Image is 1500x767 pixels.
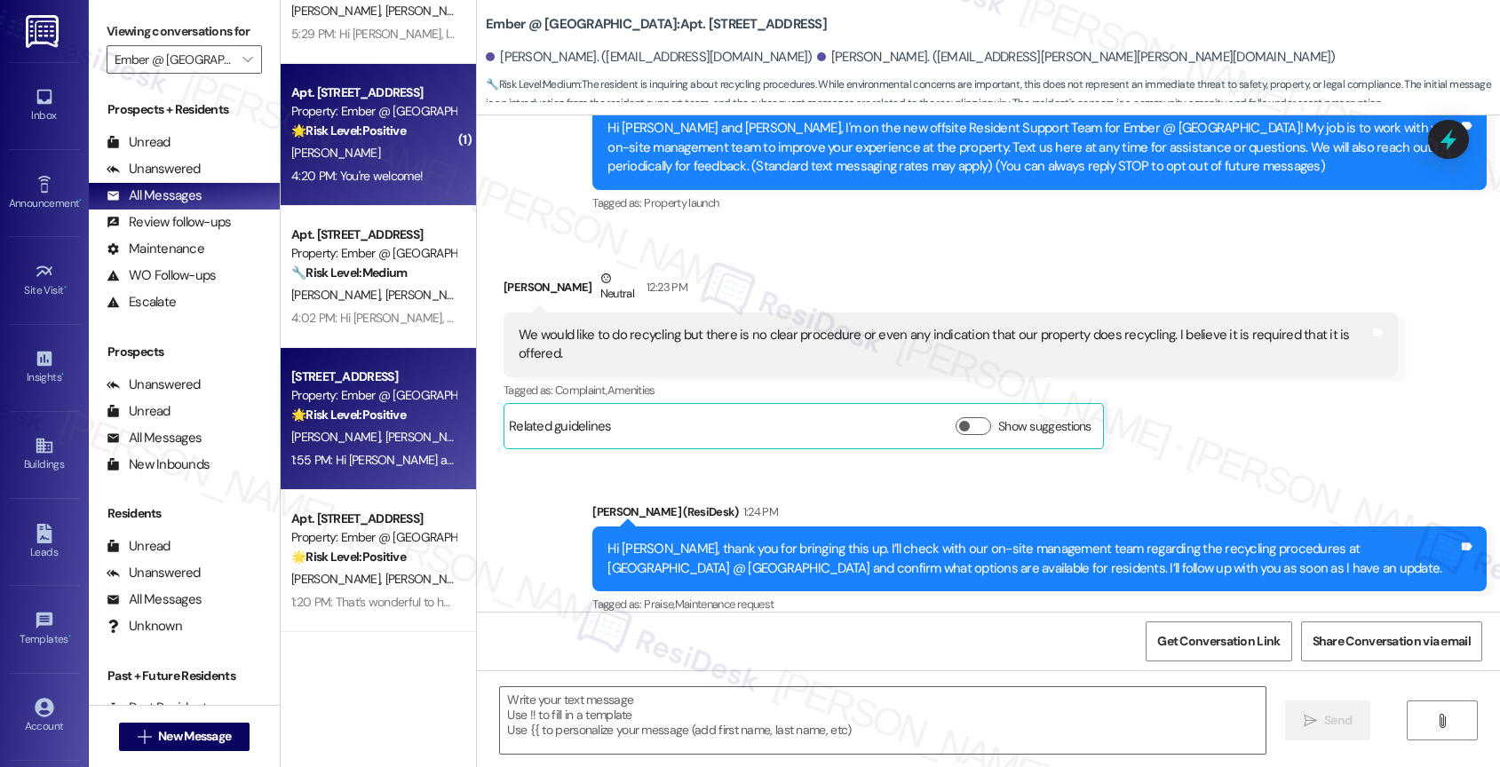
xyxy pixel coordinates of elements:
[644,597,674,612] span: Praise ,
[107,699,214,717] div: Past Residents
[158,727,231,746] span: New Message
[291,145,380,161] span: [PERSON_NAME]
[592,502,1487,527] div: [PERSON_NAME] (ResiDesk)
[107,213,231,232] div: Review follow-ups
[607,383,655,398] span: Amenities
[9,431,80,478] a: Buildings
[107,429,202,447] div: All Messages
[291,123,406,138] strong: 🌟 Risk Level: Positive
[242,52,252,67] i: 
[1304,714,1317,728] i: 
[519,326,1369,364] div: We would like to do recycling but there is no clear procedure or even any indication that our pro...
[291,386,456,405] div: Property: Ember @ [GEOGRAPHIC_DATA]
[291,26,1491,42] div: 5:29 PM: Hi [PERSON_NAME], I’ve been advised by our on-site management team that they are already...
[9,344,80,391] a: Insights •
[115,45,234,74] input: All communities
[9,518,80,566] a: Leads
[291,528,456,547] div: Property: Ember @ [GEOGRAPHIC_DATA]
[79,194,82,207] span: •
[644,195,718,210] span: Property launch
[107,617,182,636] div: Unknown
[9,605,80,653] a: Templates •
[291,571,385,587] span: [PERSON_NAME]
[291,244,456,263] div: Property: Ember @ [GEOGRAPHIC_DATA]
[64,281,67,294] span: •
[291,594,1214,610] div: 1:20 PM: That’s wonderful to hear, [PERSON_NAME]! We’re so glad you’re happy with everything. Ple...
[1146,621,1291,661] button: Get Conversation Link
[9,257,80,304] a: Site Visit •
[26,15,62,48] img: ResiDesk Logo
[597,269,638,306] div: Neutral
[509,417,612,443] div: Related guidelines
[504,269,1398,312] div: [PERSON_NAME]
[607,540,1458,578] div: Hi [PERSON_NAME], thank you for bringing this up. I’ll check with our on-site management team reg...
[642,278,687,297] div: 12:23 PM
[817,48,1336,67] div: [PERSON_NAME]. ([EMAIL_ADDRESS][PERSON_NAME][PERSON_NAME][DOMAIN_NAME])
[107,376,201,394] div: Unanswered
[89,100,280,119] div: Prospects + Residents
[1157,632,1280,651] span: Get Conversation Link
[1313,632,1471,651] span: Share Conversation via email
[504,377,1398,403] div: Tagged as:
[107,266,216,285] div: WO Follow-ups
[739,502,778,521] div: 1:24 PM
[89,667,280,685] div: Past + Future Residents
[486,15,827,34] b: Ember @ [GEOGRAPHIC_DATA]: Apt. [STREET_ADDRESS]
[291,429,385,445] span: [PERSON_NAME]
[291,549,406,565] strong: 🌟 Risk Level: Positive
[291,3,385,19] span: [PERSON_NAME]
[607,119,1458,176] div: Hi [PERSON_NAME] and [PERSON_NAME], I'm on the new offsite Resident Support Team for Ember @ [GEO...
[385,287,474,303] span: [PERSON_NAME]
[500,687,1266,754] textarea: Fetching suggested responses. Please feel free to read through the conversation in the meantime.
[1435,714,1448,728] i: 
[291,407,406,423] strong: 🌟 Risk Level: Positive
[486,77,580,91] strong: 🔧 Risk Level: Medium
[107,590,202,609] div: All Messages
[291,265,407,281] strong: 🔧 Risk Level: Medium
[107,293,176,312] div: Escalate
[68,630,71,643] span: •
[107,564,201,582] div: Unanswered
[107,186,202,205] div: All Messages
[291,287,385,303] span: [PERSON_NAME]
[107,133,171,152] div: Unread
[1285,700,1371,740] button: Send
[89,343,280,361] div: Prospects
[555,383,607,398] span: Complaint ,
[1324,711,1352,730] span: Send
[291,168,423,184] div: 4:20 PM: You're welcome!
[291,452,996,468] div: 1:55 PM: Hi [PERSON_NAME] and [PERSON_NAME], no worries! If there's anything we can help you with...
[138,730,151,744] i: 
[592,190,1487,216] div: Tagged as:
[107,160,201,178] div: Unanswered
[385,429,474,445] span: [PERSON_NAME]
[291,510,456,528] div: Apt. [STREET_ADDRESS]
[291,310,1389,326] div: 4:02 PM: Hi [PERSON_NAME], our site team mentioned they connected with you last week. We’ve since...
[592,591,1487,617] div: Tagged as:
[107,240,204,258] div: Maintenance
[291,225,456,244] div: Apt. [STREET_ADDRESS]
[107,537,171,556] div: Unread
[998,417,1091,436] label: Show suggestions
[61,368,64,381] span: •
[675,597,774,612] span: Maintenance request
[119,723,250,751] button: New Message
[1301,621,1482,661] button: Share Conversation via email
[9,692,80,740] a: Account
[486,48,813,67] div: [PERSON_NAME]. ([EMAIL_ADDRESS][DOMAIN_NAME])
[385,571,474,587] span: [PERSON_NAME]
[291,83,456,102] div: Apt. [STREET_ADDRESS]
[291,102,456,121] div: Property: Ember @ [GEOGRAPHIC_DATA]
[9,82,80,130] a: Inbox
[107,18,262,45] label: Viewing conversations for
[107,455,210,474] div: New Inbounds
[107,402,171,421] div: Unread
[89,504,280,523] div: Residents
[291,368,456,386] div: [STREET_ADDRESS]
[486,75,1500,114] span: : The resident is inquiring about recycling procedures. While environmental concerns are importan...
[385,3,474,19] span: [PERSON_NAME]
